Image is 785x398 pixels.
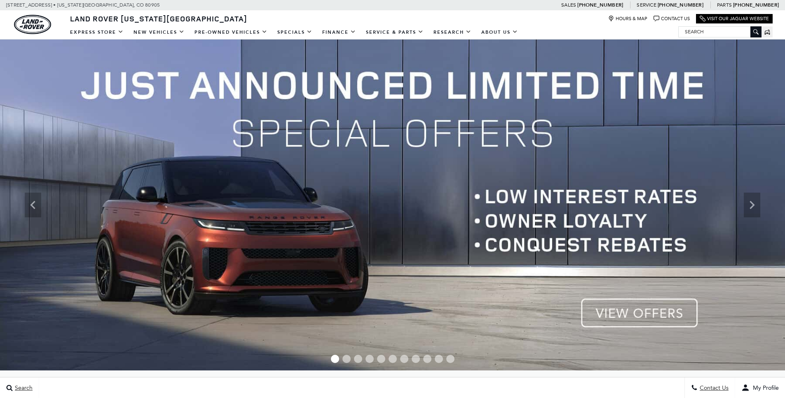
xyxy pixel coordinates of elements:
[400,355,408,363] span: Go to slide 7
[608,16,647,22] a: Hours & Map
[366,355,374,363] span: Go to slide 4
[272,25,317,40] a: Specials
[412,355,420,363] span: Go to slide 8
[65,14,252,23] a: Land Rover [US_STATE][GEOGRAPHIC_DATA]
[14,15,51,34] a: land-rover
[342,355,351,363] span: Go to slide 2
[733,2,779,8] a: [PHONE_NUMBER]
[698,384,729,391] span: Contact Us
[637,2,656,8] span: Service
[750,384,779,391] span: My Profile
[361,25,429,40] a: Service & Parts
[561,2,576,8] span: Sales
[735,377,785,398] button: Open user profile menu
[129,25,190,40] a: New Vehicles
[744,193,760,217] div: Next
[6,2,160,8] a: [STREET_ADDRESS] • [US_STATE][GEOGRAPHIC_DATA], CO 80905
[423,355,431,363] span: Go to slide 9
[446,355,455,363] span: Go to slide 11
[717,2,732,8] span: Parts
[377,355,385,363] span: Go to slide 5
[331,355,339,363] span: Go to slide 1
[435,355,443,363] span: Go to slide 10
[190,25,272,40] a: Pre-Owned Vehicles
[317,25,361,40] a: Finance
[14,15,51,34] img: Land Rover
[65,25,129,40] a: EXPRESS STORE
[679,27,761,37] input: Search
[13,384,33,391] span: Search
[700,16,769,22] a: Visit Our Jaguar Website
[658,2,703,8] a: [PHONE_NUMBER]
[476,25,523,40] a: About Us
[70,14,247,23] span: Land Rover [US_STATE][GEOGRAPHIC_DATA]
[654,16,690,22] a: Contact Us
[25,193,41,217] div: Previous
[389,355,397,363] span: Go to slide 6
[354,355,362,363] span: Go to slide 3
[429,25,476,40] a: Research
[65,25,523,40] nav: Main Navigation
[577,2,623,8] a: [PHONE_NUMBER]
